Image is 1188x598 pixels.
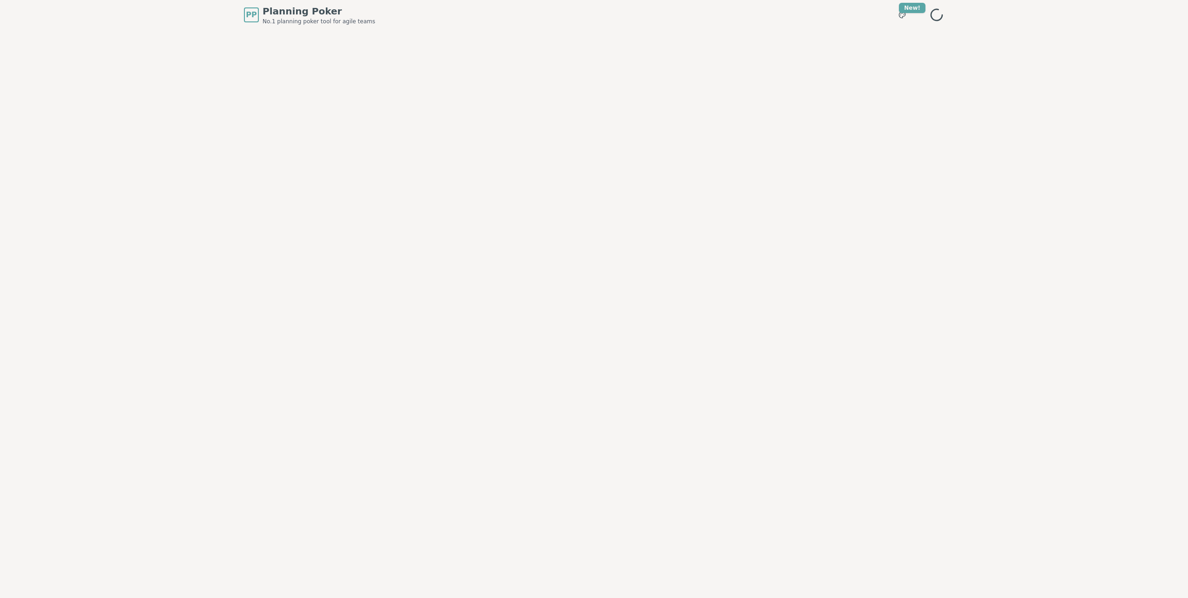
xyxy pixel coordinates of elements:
span: No.1 planning poker tool for agile teams [263,18,375,25]
div: New! [899,3,925,13]
span: Planning Poker [263,5,375,18]
button: New! [894,7,911,23]
span: PP [246,9,256,20]
a: PPPlanning PokerNo.1 planning poker tool for agile teams [244,5,375,25]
